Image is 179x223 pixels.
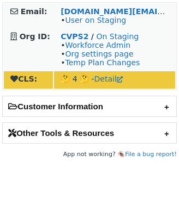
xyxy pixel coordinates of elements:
a: Detail [94,75,123,83]
strong: / [91,32,94,41]
h2: Customer Information [3,96,176,116]
a: On Staging [96,32,139,41]
span: • • • [61,41,140,67]
a: File a bug report! [125,151,177,158]
strong: CLS: [10,75,37,83]
a: Workforce Admin [65,41,130,49]
a: Org settings page [65,49,133,58]
h2: Other Tools & Resources [3,123,176,143]
a: Temp Plan Changes [65,58,140,67]
strong: Email: [21,7,47,16]
strong: Org ID: [20,32,50,41]
td: 🤔 4 🤔 - [54,71,175,89]
a: User on Staging [65,16,126,24]
a: CVPS2 [61,32,88,41]
footer: App not working? 🪳 [2,149,177,160]
span: • [61,16,126,24]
